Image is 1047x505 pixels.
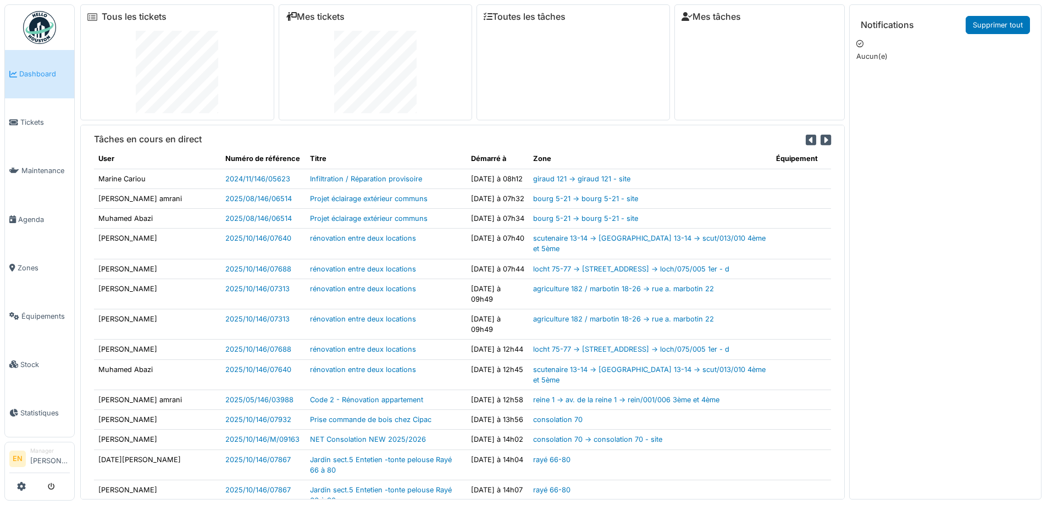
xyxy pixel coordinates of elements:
[225,315,290,323] a: 2025/10/146/07313
[21,311,70,321] span: Équipements
[5,389,74,437] a: Statistiques
[310,214,428,223] a: Projet éclairage extérieur communs
[533,345,729,353] a: locht 75-77 -> [STREET_ADDRESS] -> loch/075/005 1er - d
[533,175,630,183] a: giraud 121 -> giraud 121 - site
[98,154,114,163] span: translation missing: fr.shared.user
[5,195,74,243] a: Agenda
[772,149,831,169] th: Équipement
[30,447,70,470] li: [PERSON_NAME]
[225,345,291,353] a: 2025/10/146/07688
[310,175,422,183] a: Infiltration / Réparation provisoire
[310,435,426,443] a: NET Consolation NEW 2025/2026
[18,214,70,225] span: Agenda
[94,340,221,359] td: [PERSON_NAME]
[533,285,714,293] a: agriculture 182 / marbotin 18-26 -> rue a. marbotin 22
[467,410,529,430] td: [DATE] à 13h56
[94,134,202,145] h6: Tâches en cours en direct
[310,365,416,374] a: rénovation entre deux locations
[467,208,529,228] td: [DATE] à 07h34
[533,315,714,323] a: agriculture 182 / marbotin 18-26 -> rue a. marbotin 22
[467,390,529,410] td: [DATE] à 12h58
[20,408,70,418] span: Statistiques
[467,229,529,259] td: [DATE] à 07h40
[286,12,345,22] a: Mes tickets
[18,263,70,273] span: Zones
[94,449,221,480] td: [DATE][PERSON_NAME]
[856,51,1034,62] p: Aucun(e)
[533,214,638,223] a: bourg 5-21 -> bourg 5-21 - site
[94,309,221,340] td: [PERSON_NAME]
[5,243,74,292] a: Zones
[23,11,56,44] img: Badge_color-CXgf-gQk.svg
[861,20,914,30] h6: Notifications
[310,415,431,424] a: Prise commande de bois chez Cipac
[221,149,306,169] th: Numéro de référence
[21,165,70,176] span: Maintenance
[94,430,221,449] td: [PERSON_NAME]
[533,456,570,464] a: rayé 66-80
[533,234,766,253] a: scutenaire 13-14 -> [GEOGRAPHIC_DATA] 13-14 -> scut/013/010 4ème et 5ème
[533,265,729,273] a: locht 75-77 -> [STREET_ADDRESS] -> loch/075/005 1er - d
[94,188,221,208] td: [PERSON_NAME] amrani
[30,447,70,455] div: Manager
[94,259,221,279] td: [PERSON_NAME]
[225,396,293,404] a: 2025/05/146/03988
[310,486,452,504] a: Jardin sect.5 Entetien -tonte pelouse Rayé 66 à 80
[467,188,529,208] td: [DATE] à 07h32
[310,315,416,323] a: rénovation entre deux locations
[94,229,221,259] td: [PERSON_NAME]
[225,285,290,293] a: 2025/10/146/07313
[484,12,566,22] a: Toutes les tâches
[966,16,1030,34] a: Supprimer tout
[467,449,529,480] td: [DATE] à 14h04
[467,309,529,340] td: [DATE] à 09h49
[533,365,766,384] a: scutenaire 13-14 -> [GEOGRAPHIC_DATA] 13-14 -> scut/013/010 4ème et 5ème
[310,265,416,273] a: rénovation entre deux locations
[533,435,662,443] a: consolation 70 -> consolation 70 - site
[467,169,529,188] td: [DATE] à 08h12
[94,279,221,309] td: [PERSON_NAME]
[533,396,719,404] a: reine 1 -> av. de la reine 1 -> rein/001/006 3ème et 4ème
[310,456,452,474] a: Jardin sect.5 Entetien -tonte pelouse Rayé 66 à 80
[5,98,74,147] a: Tickets
[225,265,291,273] a: 2025/10/146/07688
[94,169,221,188] td: Marine Cariou
[306,149,467,169] th: Titre
[467,259,529,279] td: [DATE] à 07h44
[310,285,416,293] a: rénovation entre deux locations
[467,340,529,359] td: [DATE] à 12h44
[225,456,291,464] a: 2025/10/146/07867
[310,396,423,404] a: Code 2 - Rénovation appartement
[5,50,74,98] a: Dashboard
[5,147,74,195] a: Maintenance
[94,390,221,410] td: [PERSON_NAME] amrani
[19,69,70,79] span: Dashboard
[102,12,167,22] a: Tous les tickets
[20,117,70,127] span: Tickets
[225,234,291,242] a: 2025/10/146/07640
[225,175,290,183] a: 2024/11/146/05623
[20,359,70,370] span: Stock
[94,410,221,430] td: [PERSON_NAME]
[529,149,772,169] th: Zone
[94,208,221,228] td: Muhamed Abazi
[467,430,529,449] td: [DATE] à 14h02
[225,486,291,494] a: 2025/10/146/07867
[225,195,292,203] a: 2025/08/146/06514
[5,292,74,340] a: Équipements
[533,486,570,494] a: rayé 66-80
[467,149,529,169] th: Démarré à
[94,359,221,390] td: Muhamed Abazi
[310,345,416,353] a: rénovation entre deux locations
[225,214,292,223] a: 2025/08/146/06514
[310,195,428,203] a: Projet éclairage extérieur communs
[467,279,529,309] td: [DATE] à 09h49
[225,365,291,374] a: 2025/10/146/07640
[467,359,529,390] td: [DATE] à 12h45
[310,234,416,242] a: rénovation entre deux locations
[5,340,74,389] a: Stock
[9,451,26,467] li: EN
[9,447,70,473] a: EN Manager[PERSON_NAME]
[533,195,638,203] a: bourg 5-21 -> bourg 5-21 - site
[682,12,741,22] a: Mes tâches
